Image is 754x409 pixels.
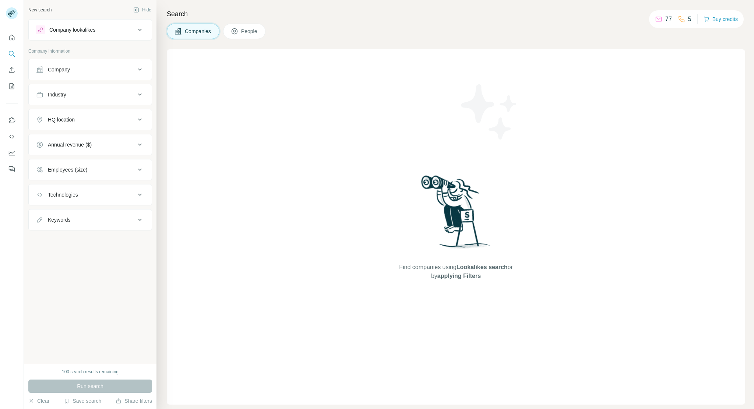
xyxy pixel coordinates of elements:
div: Technologies [48,191,78,198]
button: Dashboard [6,146,18,159]
button: Buy credits [704,14,738,24]
button: Use Surfe on LinkedIn [6,114,18,127]
div: New search [28,7,52,13]
div: Keywords [48,216,70,223]
div: 100 search results remaining [62,369,119,375]
button: Industry [29,86,152,103]
div: Industry [48,91,66,98]
button: Clear [28,397,49,405]
span: Companies [185,28,212,35]
img: Surfe Illustration - Stars [456,79,522,145]
div: Annual revenue ($) [48,141,92,148]
button: Technologies [29,186,152,204]
button: Enrich CSV [6,63,18,77]
button: Save search [64,397,101,405]
h4: Search [167,9,745,19]
button: Share filters [116,397,152,405]
div: Employees (size) [48,166,87,173]
button: Keywords [29,211,152,229]
button: My lists [6,80,18,93]
button: Search [6,47,18,60]
button: Hide [128,4,156,15]
button: Feedback [6,162,18,176]
img: Surfe Illustration - Woman searching with binoculars [418,173,494,255]
button: Annual revenue ($) [29,136,152,154]
div: Company [48,66,70,73]
div: Company lookalikes [49,26,95,34]
p: Company information [28,48,152,54]
span: applying Filters [437,273,481,279]
p: 5 [688,15,691,24]
button: Use Surfe API [6,130,18,143]
span: Lookalikes search [457,264,508,270]
button: Employees (size) [29,161,152,179]
button: Quick start [6,31,18,44]
div: HQ location [48,116,75,123]
button: Company lookalikes [29,21,152,39]
span: Find companies using or by [397,263,515,281]
p: 77 [665,15,672,24]
button: Company [29,61,152,78]
button: HQ location [29,111,152,128]
span: People [241,28,258,35]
